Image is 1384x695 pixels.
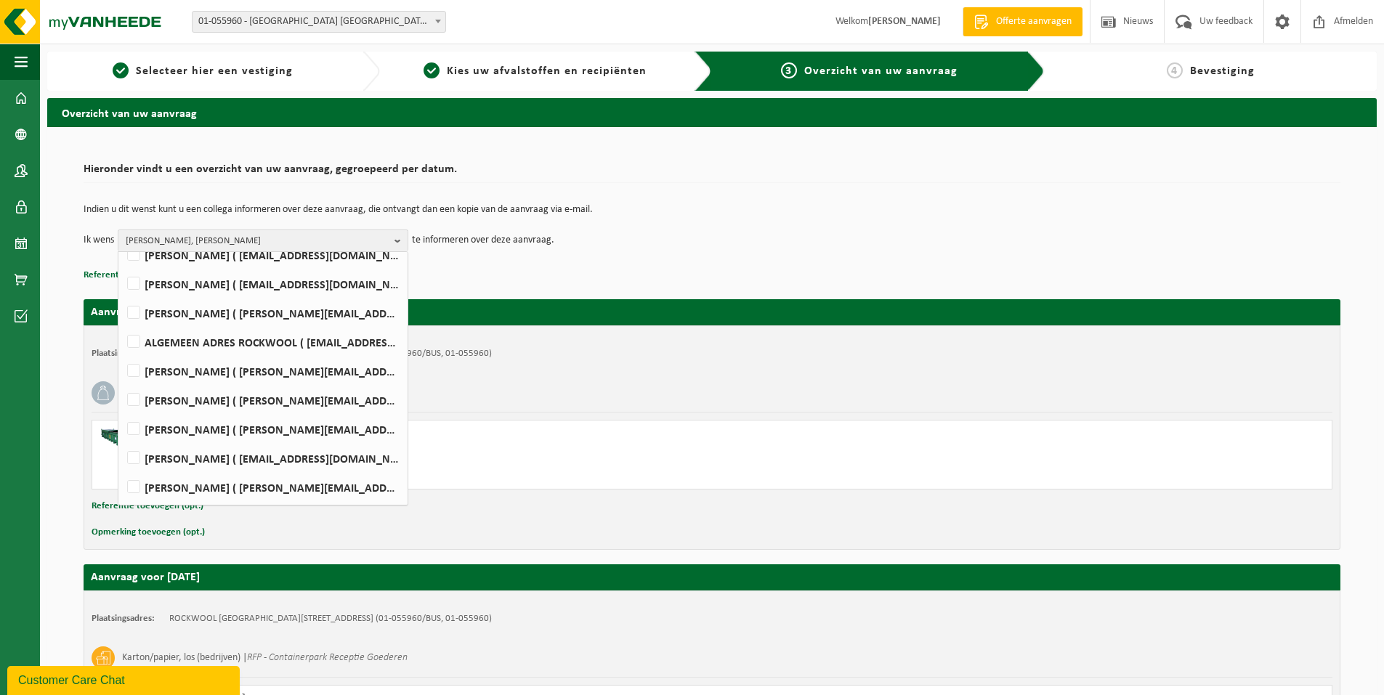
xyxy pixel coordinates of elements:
strong: [PERSON_NAME] [868,16,941,27]
button: Opmerking toevoegen (opt.) [92,523,205,542]
h3: Karton/papier, los (bedrijven) | [122,646,408,670]
iframe: chat widget [7,663,243,695]
span: 4 [1167,62,1183,78]
h2: Hieronder vindt u een overzicht van uw aanvraag, gegroepeerd per datum. [84,163,1340,183]
button: [PERSON_NAME], [PERSON_NAME] [118,229,408,251]
p: Ik wens [84,229,114,251]
span: 01-055960 - ROCKWOOL BELGIUM NV - WIJNEGEM [193,12,445,32]
label: ALGEMEEN ADRES ROCKWOOL ( [EMAIL_ADDRESS][DOMAIN_NAME] ) [124,331,400,353]
label: [PERSON_NAME] ( [EMAIL_ADDRESS][DOMAIN_NAME] ) [124,273,400,295]
span: Offerte aanvragen [992,15,1075,29]
label: [PERSON_NAME] ( [PERSON_NAME][EMAIL_ADDRESS][DOMAIN_NAME] ) [124,476,400,498]
label: [PERSON_NAME] ( [PERSON_NAME][EMAIL_ADDRESS][DOMAIN_NAME] ) [124,389,400,411]
label: [PERSON_NAME] ( [PERSON_NAME][EMAIL_ADDRESS][DOMAIN_NAME] ) [124,418,400,440]
button: Referentie toevoegen (opt.) [84,266,195,285]
h2: Overzicht van uw aanvraag [47,98,1377,126]
span: 2 [424,62,440,78]
span: Selecteer hier een vestiging [136,65,293,77]
span: [PERSON_NAME], [PERSON_NAME] [126,230,389,252]
p: te informeren over deze aanvraag. [412,229,554,251]
label: [PERSON_NAME] ( [EMAIL_ADDRESS][DOMAIN_NAME] ) [124,244,400,266]
span: Bevestiging [1190,65,1255,77]
span: Overzicht van uw aanvraag [804,65,958,77]
span: 01-055960 - ROCKWOOL BELGIUM NV - WIJNEGEM [192,11,446,33]
i: RFP - Containerpark Receptie Goederen [247,652,408,663]
strong: Aanvraag voor [DATE] [91,572,200,583]
a: Offerte aanvragen [963,7,1082,36]
label: [PERSON_NAME] ( [EMAIL_ADDRESS][DOMAIN_NAME] ) [124,447,400,469]
strong: Aanvraag voor [DATE] [91,306,200,318]
a: 2Kies uw afvalstoffen en recipiënten [387,62,684,80]
div: Ophalen en plaatsen lege container [158,451,770,463]
span: Kies uw afvalstoffen en recipiënten [447,65,647,77]
td: ROCKWOOL [GEOGRAPHIC_DATA][STREET_ADDRESS] (01-055960/BUS, 01-055960) [169,613,492,625]
a: 1Selecteer hier een vestiging [54,62,351,80]
span: 1 [113,62,129,78]
div: Aantal: 1 [158,470,770,481]
label: [PERSON_NAME] ( [PERSON_NAME][EMAIL_ADDRESS][DOMAIN_NAME] ) [124,302,400,324]
strong: Plaatsingsadres: [92,349,155,358]
strong: Plaatsingsadres: [92,614,155,623]
button: Referentie toevoegen (opt.) [92,497,203,516]
span: 3 [781,62,797,78]
label: [PERSON_NAME] ( [PERSON_NAME][EMAIL_ADDRESS][DOMAIN_NAME] ) [124,360,400,382]
img: HK-RS-14-GN-00.png [100,428,143,450]
p: Indien u dit wenst kunt u een collega informeren over deze aanvraag, die ontvangt dan een kopie v... [84,205,1340,215]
